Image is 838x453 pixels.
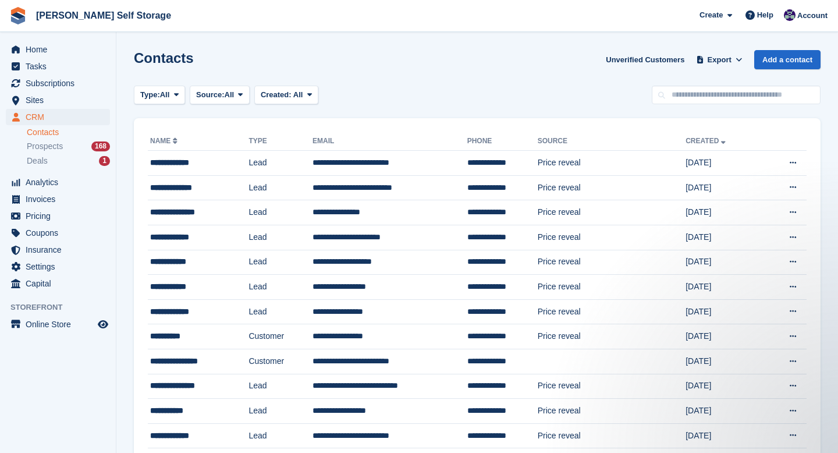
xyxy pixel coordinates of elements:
th: Type [248,132,313,151]
span: Insurance [26,242,95,258]
span: Source: [196,89,224,101]
span: All [293,90,303,99]
span: All [160,89,170,101]
td: Price reveal [538,151,686,176]
span: Sites [26,92,95,108]
td: [DATE] [686,423,762,448]
a: Unverified Customers [601,50,689,69]
td: [DATE] [686,374,762,399]
td: [DATE] [686,349,762,374]
td: Customer [248,349,313,374]
a: menu [6,225,110,241]
button: Export [694,50,745,69]
a: Name [150,137,180,145]
img: Matthew Jones [784,9,796,21]
a: Deals 1 [27,155,110,167]
a: Created [686,137,728,145]
a: menu [6,242,110,258]
span: Export [708,54,732,66]
a: menu [6,191,110,207]
span: All [225,89,235,101]
a: [PERSON_NAME] Self Storage [31,6,176,25]
td: Lead [248,175,313,200]
span: Online Store [26,316,95,332]
td: [DATE] [686,151,762,176]
a: Contacts [27,127,110,138]
td: Price reveal [538,200,686,225]
td: [DATE] [686,250,762,275]
th: Email [313,132,467,151]
img: stora-icon-8386f47178a22dfd0bd8f6a31ec36ba5ce8667c1dd55bd0f319d3a0aa187defe.svg [9,7,27,24]
button: Created: All [254,86,318,105]
div: 1 [99,156,110,166]
a: Add a contact [754,50,821,69]
td: Lead [248,423,313,448]
a: menu [6,316,110,332]
button: Source: All [190,86,250,105]
span: CRM [26,109,95,125]
span: Type: [140,89,160,101]
td: Lead [248,275,313,300]
td: [DATE] [686,399,762,424]
td: Lead [248,200,313,225]
td: [DATE] [686,324,762,349]
span: Capital [26,275,95,292]
td: Lead [248,299,313,324]
td: Price reveal [538,374,686,399]
td: [DATE] [686,225,762,250]
span: Create [699,9,723,21]
td: [DATE] [686,200,762,225]
span: Settings [26,259,95,275]
span: Created: [261,90,292,99]
a: Preview store [96,317,110,331]
td: Lead [248,250,313,275]
td: Price reveal [538,250,686,275]
td: Price reveal [538,399,686,424]
span: Analytics [26,174,95,190]
button: Type: All [134,86,185,105]
a: menu [6,259,110,275]
span: Account [797,10,828,22]
a: menu [6,92,110,108]
span: Prospects [27,141,63,152]
td: Price reveal [538,175,686,200]
span: Invoices [26,191,95,207]
span: Tasks [26,58,95,75]
span: Help [757,9,773,21]
td: [DATE] [686,175,762,200]
th: Phone [467,132,538,151]
a: menu [6,174,110,190]
td: Price reveal [538,225,686,250]
td: Price reveal [538,299,686,324]
a: menu [6,275,110,292]
span: Pricing [26,208,95,224]
td: Price reveal [538,423,686,448]
td: [DATE] [686,275,762,300]
td: Customer [248,324,313,349]
th: Source [538,132,686,151]
span: Home [26,41,95,58]
a: menu [6,58,110,75]
span: Storefront [10,302,116,313]
a: menu [6,109,110,125]
div: 168 [91,141,110,151]
td: [DATE] [686,299,762,324]
td: Lead [248,225,313,250]
a: Prospects 168 [27,140,110,153]
span: Coupons [26,225,95,241]
a: menu [6,208,110,224]
a: menu [6,41,110,58]
td: Lead [248,399,313,424]
span: Subscriptions [26,75,95,91]
td: Price reveal [538,275,686,300]
h1: Contacts [134,50,194,66]
td: Lead [248,374,313,399]
a: menu [6,75,110,91]
td: Price reveal [538,324,686,349]
td: Lead [248,151,313,176]
span: Deals [27,155,48,167]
